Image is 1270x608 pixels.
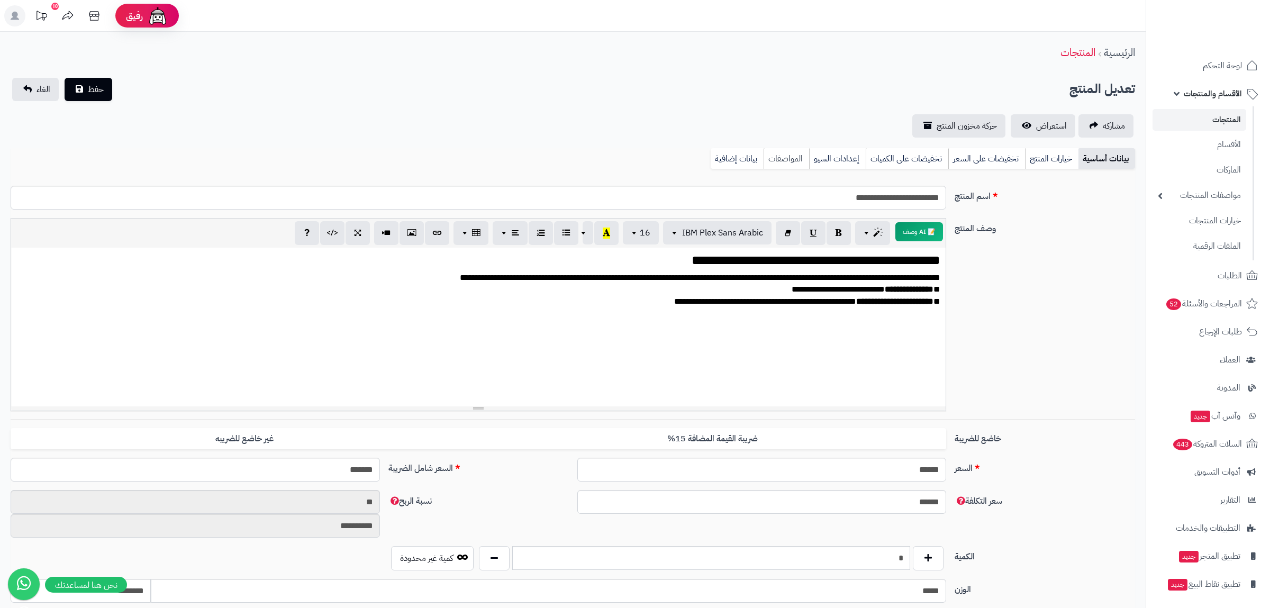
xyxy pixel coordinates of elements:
[1153,184,1246,207] a: مواصفات المنتجات
[1198,22,1260,44] img: logo-2.png
[28,5,55,29] a: تحديثات المنصة
[1179,551,1199,562] span: جديد
[1199,324,1242,339] span: طلبات الإرجاع
[1060,44,1095,60] a: المنتجات
[1153,263,1264,288] a: الطلبات
[51,3,59,10] div: 10
[950,546,1139,563] label: الكمية
[1218,268,1242,283] span: الطلبات
[1153,375,1264,401] a: المدونة
[937,120,997,132] span: حركة مخزون المنتج
[1153,487,1264,513] a: التقارير
[1153,431,1264,457] a: السلات المتروكة443
[682,226,763,239] span: IBM Plex Sans Arabic
[1173,438,1192,450] span: 443
[1191,411,1210,422] span: جديد
[1036,120,1067,132] span: استعراض
[1078,148,1135,169] a: بيانات أساسية
[1172,437,1242,451] span: السلات المتروكة
[764,148,809,169] a: المواصفات
[1217,380,1240,395] span: المدونة
[1165,296,1242,311] span: المراجعات والأسئلة
[1203,58,1242,73] span: لوحة التحكم
[866,148,948,169] a: تخفيضات على الكميات
[1194,465,1240,479] span: أدوات التسويق
[1190,409,1240,423] span: وآتس آب
[478,428,946,450] label: ضريبة القيمة المضافة 15%
[950,186,1139,203] label: اسم المنتج
[950,579,1139,596] label: الوزن
[37,83,50,96] span: الغاء
[950,428,1139,445] label: خاضع للضريبة
[1153,159,1246,182] a: الماركات
[1153,347,1264,373] a: العملاء
[1153,235,1246,258] a: الملفات الرقمية
[1220,493,1240,507] span: التقارير
[1184,86,1242,101] span: الأقسام والمنتجات
[912,114,1005,138] a: حركة مخزون المنتج
[1153,543,1264,569] a: تطبيق المتجرجديد
[11,428,478,450] label: غير خاضع للضريبه
[1153,109,1246,131] a: المنتجات
[950,458,1139,475] label: السعر
[1153,403,1264,429] a: وآتس آبجديد
[1078,114,1133,138] a: مشاركه
[1153,571,1264,597] a: تطبيق نقاط البيعجديد
[809,148,866,169] a: إعدادات السيو
[948,148,1025,169] a: تخفيضات على السعر
[12,78,59,101] a: الغاء
[1178,549,1240,564] span: تطبيق المتجر
[1104,44,1135,60] a: الرئيسية
[1025,148,1078,169] a: خيارات المنتج
[1153,515,1264,541] a: التطبيقات والخدمات
[1069,78,1135,100] h2: تعديل المنتج
[623,221,659,244] button: 16
[1220,352,1240,367] span: العملاء
[88,83,104,96] span: حفظ
[1168,579,1187,591] span: جديد
[1166,298,1181,310] span: 52
[955,495,1002,507] span: سعر التكلفة
[1153,133,1246,156] a: الأقسام
[1153,210,1246,232] a: خيارات المنتجات
[895,222,943,241] button: 📝 AI وصف
[640,226,650,239] span: 16
[1153,459,1264,485] a: أدوات التسويق
[388,495,432,507] span: نسبة الربح
[1153,319,1264,344] a: طلبات الإرجاع
[1176,521,1240,536] span: التطبيقات والخدمات
[950,218,1139,235] label: وصف المنتج
[384,458,573,475] label: السعر شامل الضريبة
[1103,120,1125,132] span: مشاركه
[711,148,764,169] a: بيانات إضافية
[1011,114,1075,138] a: استعراض
[126,10,143,22] span: رفيق
[147,5,168,26] img: ai-face.png
[663,221,772,244] button: IBM Plex Sans Arabic
[65,78,112,101] button: حفظ
[1167,577,1240,592] span: تطبيق نقاط البيع
[1153,53,1264,78] a: لوحة التحكم
[1153,291,1264,316] a: المراجعات والأسئلة52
